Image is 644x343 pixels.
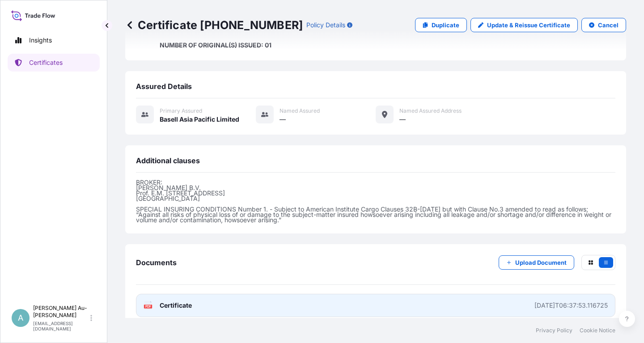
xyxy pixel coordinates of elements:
[581,18,626,32] button: Cancel
[399,107,462,114] span: Named Assured Address
[136,180,615,223] p: BROKER: [PERSON_NAME] B.V. Prof. E.M. [STREET_ADDRESS] [GEOGRAPHIC_DATA] SPECIAL INSURING CONDITI...
[136,82,192,91] span: Assured Details
[8,31,100,49] a: Insights
[18,313,23,322] span: A
[160,107,202,114] span: Primary assured
[432,21,459,30] p: Duplicate
[136,294,615,317] a: PDFCertificate[DATE]T06:37:53.116725
[487,21,570,30] p: Update & Reissue Certificate
[136,258,177,267] span: Documents
[33,321,89,331] p: [EMAIL_ADDRESS][DOMAIN_NAME]
[580,327,615,334] a: Cookie Notice
[145,305,151,308] text: PDF
[415,18,467,32] a: Duplicate
[470,18,578,32] a: Update & Reissue Certificate
[534,301,608,310] div: [DATE]T06:37:53.116725
[136,156,200,165] span: Additional clauses
[29,58,63,67] p: Certificates
[306,21,345,30] p: Policy Details
[536,327,572,334] a: Privacy Policy
[160,301,192,310] span: Certificate
[8,54,100,72] a: Certificates
[280,115,286,124] span: —
[399,115,406,124] span: —
[499,255,574,270] button: Upload Document
[515,258,567,267] p: Upload Document
[598,21,619,30] p: Cancel
[280,107,320,114] span: Named Assured
[160,115,239,124] span: Basell Asia Pacific Limited
[125,18,303,32] p: Certificate [PHONE_NUMBER]
[33,305,89,319] p: [PERSON_NAME] Au-[PERSON_NAME]
[29,36,52,45] p: Insights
